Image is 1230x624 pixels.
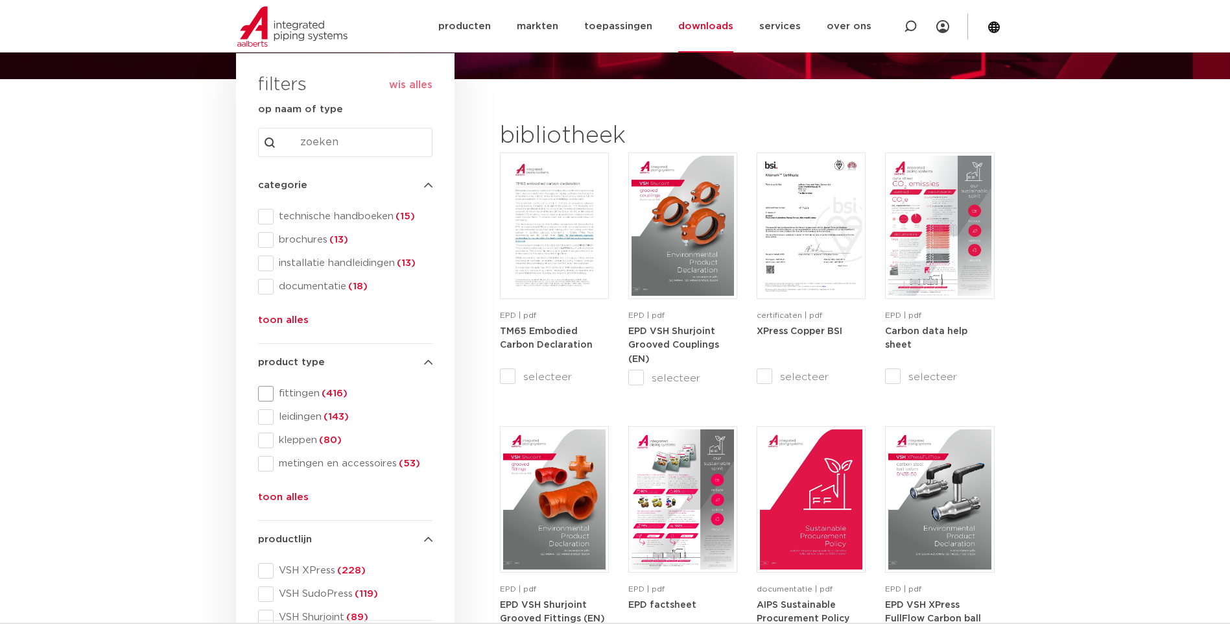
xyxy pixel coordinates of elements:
[503,156,606,296] img: TM65-Embodied-Carbon-Declaration-pdf.jpg
[885,326,967,350] a: Carbon data help sheet
[258,279,432,294] div: documentatie(18)
[628,600,696,610] a: EPD factsheet
[327,235,348,245] span: (13)
[274,434,432,447] span: kleppen
[632,156,734,296] img: VSH-Shurjoint-Grooved-Couplings_A4EPD_5011512_EN-pdf.jpg
[389,78,432,91] button: wis alles
[628,327,719,364] strong: EPD VSH Shurjoint Grooved Couplings (EN)
[258,209,432,224] div: technische handboeken(15)
[274,280,432,293] span: documentatie
[628,311,665,319] span: EPD | pdf
[274,457,432,470] span: metingen en accessoires
[628,326,719,364] a: EPD VSH Shurjoint Grooved Couplings (EN)
[258,433,432,448] div: kleppen(80)
[503,429,606,570] img: VSH-Shurjoint-Grooved-Fittings_A4EPD_5011523_EN-pdf.jpg
[500,585,536,593] span: EPD | pdf
[500,121,731,152] h2: bibliotheek
[757,327,842,336] strong: XPress Copper BSI
[274,210,432,223] span: technische handboeken
[274,588,432,601] span: VSH SudoPress
[500,311,536,319] span: EPD | pdf
[258,313,309,333] button: toon alles
[500,326,593,350] a: TM65 Embodied Carbon Declaration
[317,435,342,445] span: (80)
[274,411,432,424] span: leidingen
[628,370,737,386] label: selecteer
[335,566,366,575] span: (228)
[500,327,593,350] strong: TM65 Embodied Carbon Declaration
[258,104,343,114] strong: op naam of type
[258,409,432,425] div: leidingen(143)
[258,456,432,472] div: metingen en accessoires(53)
[394,211,415,221] span: (15)
[258,532,432,547] h4: productlijn
[395,258,416,268] span: (13)
[258,232,432,248] div: brochures(13)
[757,369,866,385] label: selecteer
[628,585,665,593] span: EPD | pdf
[888,156,991,296] img: NL-Carbon-data-help-sheet-pdf.jpg
[353,589,378,599] span: (119)
[888,429,991,570] img: VSH-XPress-Carbon-BallValveDN35-50_A4EPD_5011435-_2024_1.0_EN-pdf.jpg
[757,326,842,336] a: XPress Copper BSI
[500,369,609,385] label: selecteer
[258,563,432,579] div: VSH XPress(228)
[274,257,432,270] span: installatie handleidingen
[757,311,822,319] span: certificaten | pdf
[322,412,349,422] span: (143)
[258,586,432,602] div: VSH SudoPress(119)
[258,256,432,271] div: installatie handleidingen(13)
[346,282,368,291] span: (18)
[258,355,432,370] h4: product type
[632,429,734,570] img: Aips-EPD-A4Factsheet_NL-pdf.jpg
[320,389,348,398] span: (416)
[258,386,432,402] div: fittingen(416)
[885,369,994,385] label: selecteer
[274,564,432,577] span: VSH XPress
[757,600,849,624] a: AIPS Sustainable Procurement Policy
[500,600,605,624] a: EPD VSH Shurjoint Grooved Fittings (EN)
[885,311,921,319] span: EPD | pdf
[258,178,432,193] h4: categorie
[274,611,432,624] span: VSH Shurjoint
[344,612,368,622] span: (89)
[760,429,862,570] img: Aips_A4Sustainable-Procurement-Policy_5011446_EN-pdf.jpg
[274,387,432,400] span: fittingen
[760,156,862,296] img: XPress_Koper_BSI-pdf.jpg
[397,459,420,468] span: (53)
[274,234,432,246] span: brochures
[258,70,307,101] h3: filters
[258,490,309,510] button: toon alles
[885,327,967,350] strong: Carbon data help sheet
[885,585,921,593] span: EPD | pdf
[757,585,833,593] span: documentatie | pdf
